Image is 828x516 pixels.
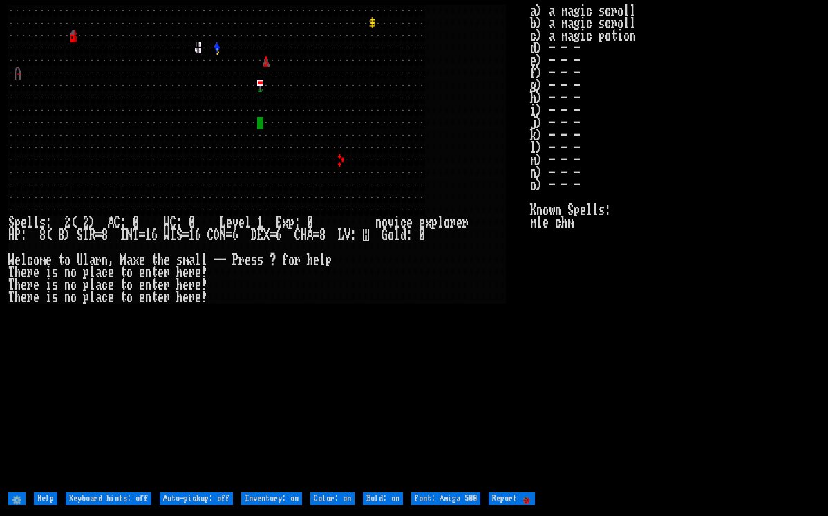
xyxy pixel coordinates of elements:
[95,279,102,291] div: a
[288,216,294,229] div: p
[158,266,164,279] div: e
[245,216,251,229] div: l
[145,229,151,241] div: 1
[245,254,251,266] div: e
[201,254,207,266] div: l
[164,279,170,291] div: r
[158,254,164,266] div: h
[382,229,388,241] div: G
[294,254,301,266] div: r
[232,254,238,266] div: P
[64,216,70,229] div: 2
[77,229,83,241] div: S
[176,216,182,229] div: :
[176,291,182,304] div: h
[8,291,15,304] div: T
[15,291,21,304] div: h
[108,266,114,279] div: e
[89,266,95,279] div: l
[238,254,245,266] div: r
[8,279,15,291] div: T
[456,216,462,229] div: e
[95,229,102,241] div: =
[251,254,257,266] div: s
[170,216,176,229] div: C
[257,254,263,266] div: s
[201,291,207,304] div: !
[52,291,58,304] div: s
[307,229,313,241] div: A
[164,229,170,241] div: W
[220,216,226,229] div: L
[394,229,400,241] div: l
[214,229,220,241] div: O
[326,254,332,266] div: p
[251,229,257,241] div: D
[151,266,158,279] div: t
[276,229,282,241] div: 6
[102,229,108,241] div: 8
[64,266,70,279] div: n
[139,266,145,279] div: e
[139,229,145,241] div: =
[33,266,39,279] div: e
[319,254,326,266] div: l
[294,229,301,241] div: C
[406,229,413,241] div: :
[189,266,195,279] div: r
[182,279,189,291] div: e
[89,279,95,291] div: l
[126,254,133,266] div: a
[294,216,301,229] div: :
[102,279,108,291] div: c
[27,291,33,304] div: r
[8,492,26,505] input: ⚙️
[89,229,95,241] div: R
[139,291,145,304] div: e
[313,254,319,266] div: e
[66,492,151,505] input: Keyboard hints: off
[363,492,403,505] input: Bold: on
[382,216,388,229] div: o
[270,229,276,241] div: =
[195,266,201,279] div: e
[64,229,70,241] div: )
[83,266,89,279] div: p
[195,291,201,304] div: e
[307,216,313,229] div: 0
[126,279,133,291] div: o
[257,216,263,229] div: 1
[64,254,70,266] div: o
[46,266,52,279] div: i
[257,229,263,241] div: E
[411,492,480,505] input: Font: Amiga 500
[431,216,437,229] div: p
[201,266,207,279] div: !
[108,254,114,266] div: ,
[189,254,195,266] div: a
[58,229,64,241] div: 8
[214,254,220,266] div: -
[406,216,413,229] div: e
[70,266,77,279] div: o
[158,291,164,304] div: e
[226,229,232,241] div: =
[226,216,232,229] div: e
[160,492,233,505] input: Auto-pickup: off
[151,291,158,304] div: t
[114,216,120,229] div: C
[83,254,89,266] div: l
[310,492,355,505] input: Color: on
[145,291,151,304] div: n
[27,216,33,229] div: l
[363,229,369,241] mark: H
[27,279,33,291] div: r
[189,229,195,241] div: 1
[462,216,469,229] div: r
[15,229,21,241] div: P
[15,216,21,229] div: p
[139,279,145,291] div: e
[450,216,456,229] div: r
[15,266,21,279] div: h
[21,229,27,241] div: :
